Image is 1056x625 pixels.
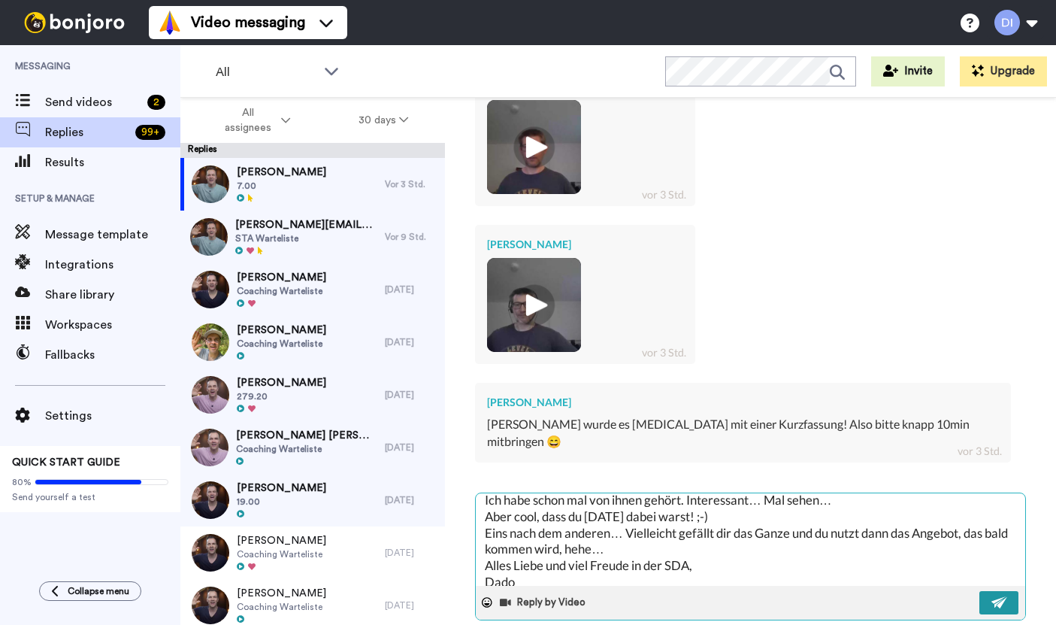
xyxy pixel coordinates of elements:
img: ic_play_thick.png [513,284,555,326]
span: Replies [45,123,129,141]
div: [DATE] [385,336,437,348]
textarea: Hallo, mein Lieber und danke für deinen Podcast und die Empfehlungen! ;-) Ich habe schon mal von ... [476,493,1025,586]
span: 279.20 [237,390,326,402]
span: 7.00 [237,180,326,192]
span: QUICK START GUIDE [12,457,120,468]
div: Vor 3 Std. [385,178,437,190]
span: [PERSON_NAME] [PERSON_NAME] [236,428,377,443]
div: vor 3 Std. [642,187,686,202]
span: Coaching Warteliste [236,443,377,455]
a: [PERSON_NAME]279.20[DATE] [180,369,445,421]
span: [PERSON_NAME] [237,533,326,548]
span: Message template [45,226,180,244]
button: 30 days [325,107,443,134]
div: [DATE] [385,547,437,559]
img: send-white.svg [991,596,1008,608]
span: 19.00 [237,496,326,508]
div: [DATE] [385,389,437,401]
img: ic_play_thick.png [513,126,555,168]
img: 72ca4088-8bb3-4258-9419-ba3ffae12b62-thumb.jpg [487,100,581,194]
span: Coaching Warteliste [237,285,326,297]
div: Replies [180,143,445,158]
span: [PERSON_NAME] [237,586,326,601]
span: Coaching Warteliste [237,338,326,350]
a: [PERSON_NAME]19.00[DATE] [180,474,445,526]
img: 45fe858f-5d18-4f6d-b6bf-f11ae9e880e8-thumb.jpg [190,218,228,256]
a: [PERSON_NAME] [PERSON_NAME]Coaching Warteliste[DATE] [180,421,445,474]
img: e1ed8ef7-8248-4c6d-aa48-f7f5a6c13847-thumb.jpg [192,534,229,572]
a: [PERSON_NAME][EMAIL_ADDRESS][DOMAIN_NAME]STA WartelisteVor 9 Std. [180,211,445,263]
span: Send yourself a test [12,491,168,503]
span: Results [45,153,180,171]
button: Reply by Video [498,591,590,614]
span: All [216,63,316,81]
span: Video messaging [191,12,305,33]
span: Fallbacks [45,346,180,364]
button: All assignees [183,99,325,141]
button: Invite [871,56,945,86]
button: Upgrade [960,56,1047,86]
img: a05e7ec0-a0ac-47a4-a559-1bcf8e778d83-thumb.jpg [191,429,228,466]
span: Settings [45,407,180,425]
span: Coaching Warteliste [237,601,326,613]
span: All assignees [217,105,278,135]
div: 2 [147,95,165,110]
img: 5975356e-ad93-4176-ae4e-20fe3da97637-thumb.jpg [192,271,229,308]
button: Collapse menu [39,581,141,601]
span: [PERSON_NAME][EMAIL_ADDRESS][DOMAIN_NAME] [235,217,377,232]
span: Workspaces [45,316,180,334]
span: [PERSON_NAME] [237,270,326,285]
a: [PERSON_NAME]Coaching Warteliste[DATE] [180,263,445,316]
a: [PERSON_NAME]Coaching Warteliste[DATE] [180,526,445,579]
span: Share library [45,286,180,304]
div: [DATE] [385,599,437,611]
span: [PERSON_NAME] [237,481,326,496]
div: [DATE] [385,441,437,454]
span: [PERSON_NAME] [237,323,326,338]
span: 80% [12,476,32,488]
div: 99 + [135,125,165,140]
span: Collapse menu [68,585,129,597]
img: ab6ef005-6aab-4032-8240-29074ec0b0a4-thumb.jpg [192,165,229,203]
span: STA Warteliste [235,232,377,244]
div: vor 3 Std. [642,345,686,360]
img: 6c9683c7-f169-427d-8962-9a4ab4887d74-thumb.jpg [192,587,229,624]
a: [PERSON_NAME]7.00Vor 3 Std. [180,158,445,211]
span: Integrations [45,256,180,274]
div: [DATE] [385,494,437,506]
div: Vor 9 Std. [385,231,437,243]
span: Coaching Warteliste [237,548,326,560]
span: [PERSON_NAME] [237,165,326,180]
div: [PERSON_NAME] [487,237,683,252]
span: Send videos [45,93,141,111]
div: [PERSON_NAME] [487,395,999,410]
span: [PERSON_NAME] [237,375,326,390]
div: [PERSON_NAME] wurde es [MEDICAL_DATA] mit einer Kurzfassung! Also bitte knapp 10min mitbringen 😄 [487,416,999,451]
img: bj-logo-header-white.svg [18,12,131,33]
img: b7c4f3a0-590a-4a6e-bd59-9e450ea03821-thumb.jpg [192,376,229,414]
a: [PERSON_NAME]Coaching Warteliste[DATE] [180,316,445,369]
img: 53bfac89-b8b6-46c3-a7f6-8e95c0561160-thumb.jpg [487,258,581,352]
div: vor 3 Std. [958,444,1002,459]
img: vm-color.svg [158,11,182,35]
div: [DATE] [385,284,437,296]
img: 2e85310a-dec3-43f9-8bb0-74992db3e9bb-thumb.jpg [192,481,229,519]
img: 6d7cb4de-495a-470d-a4ff-a05d34193018-thumb.jpg [192,323,229,361]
